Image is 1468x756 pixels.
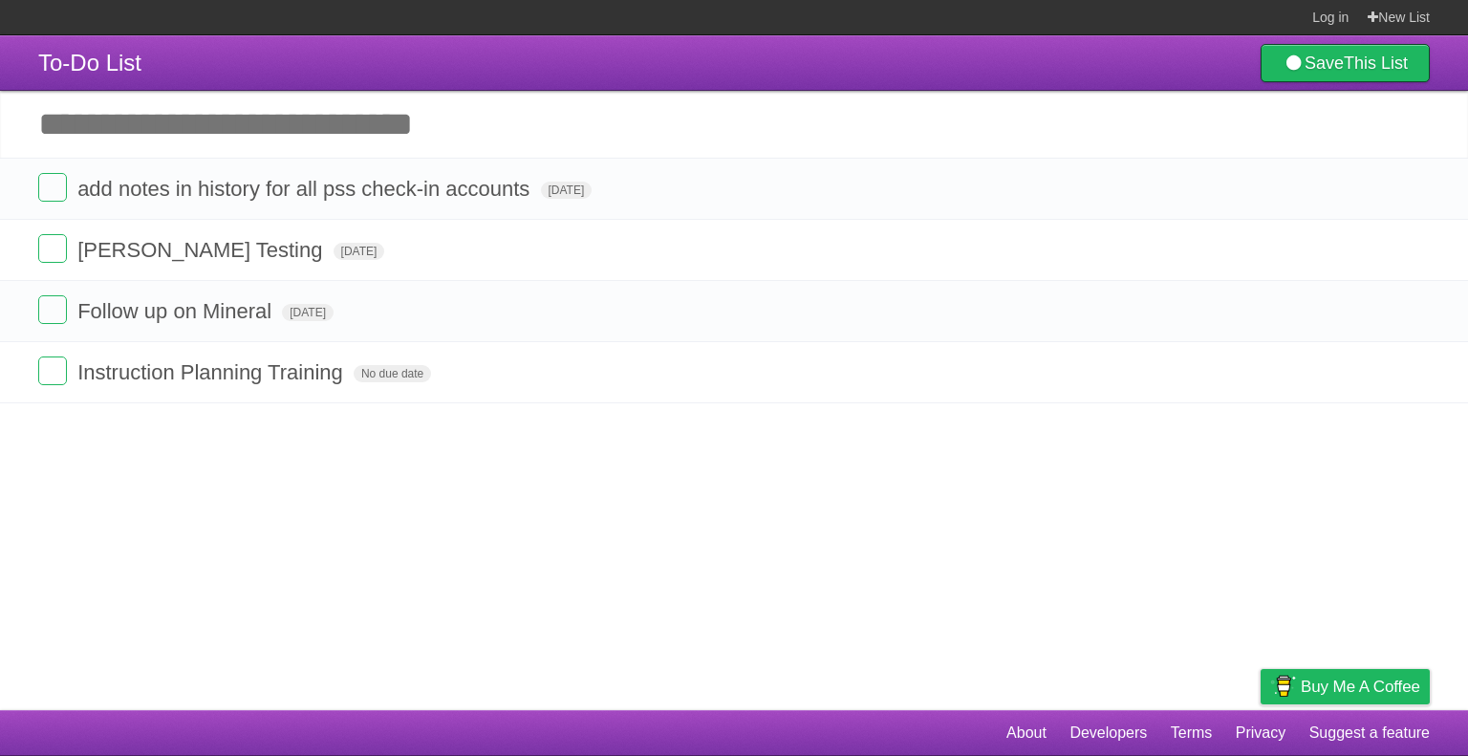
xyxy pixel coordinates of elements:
[77,360,348,384] span: Instruction Planning Training
[1270,670,1296,702] img: Buy me a coffee
[1261,44,1430,82] a: SaveThis List
[38,356,67,385] label: Done
[38,173,67,202] label: Done
[1261,669,1430,704] a: Buy me a coffee
[38,234,67,263] label: Done
[282,304,334,321] span: [DATE]
[38,295,67,324] label: Done
[1171,715,1213,751] a: Terms
[1301,670,1420,703] span: Buy me a coffee
[77,238,327,262] span: [PERSON_NAME] Testing
[1309,715,1430,751] a: Suggest a feature
[334,243,385,260] span: [DATE]
[354,365,431,382] span: No due date
[541,182,593,199] span: [DATE]
[1344,54,1408,73] b: This List
[38,50,141,76] span: To-Do List
[1236,715,1285,751] a: Privacy
[1006,715,1047,751] a: About
[77,177,534,201] span: add notes in history for all pss check-in accounts
[1069,715,1147,751] a: Developers
[77,299,276,323] span: Follow up on Mineral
